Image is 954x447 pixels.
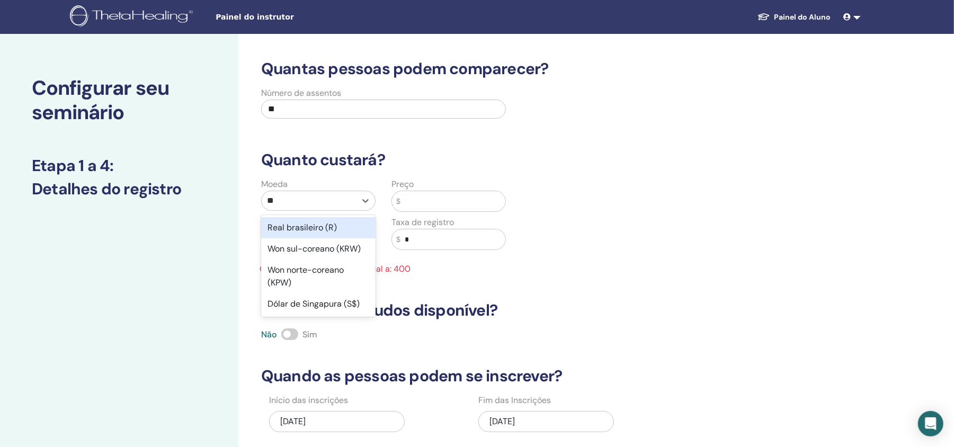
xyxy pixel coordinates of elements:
[268,243,361,254] font: Won sul-coreano (KRW)
[749,7,840,27] a: Painel do Aluno
[280,416,306,427] font: [DATE]
[774,12,831,22] font: Painel do Aluno
[268,264,344,288] font: Won norte-coreano (KPW)
[268,298,360,309] font: Dólar de Singapura (S$)
[261,87,341,99] font: Número de assentos
[261,149,385,170] font: Quanto custará?
[110,155,113,176] font: :
[32,75,169,126] font: Configurar seu seminário
[757,12,770,21] img: graduation-cap-white.svg
[396,197,400,205] font: $
[918,411,943,436] div: Abra o Intercom Messenger
[478,395,551,406] font: Fim das Inscrições
[268,222,337,233] font: Real brasileiro (R)
[396,235,400,244] font: $
[261,58,549,79] font: Quantas pessoas podem comparecer?
[391,217,454,228] font: Taxa de registro
[261,178,288,190] font: Moeda
[269,395,348,406] font: Início das inscrições
[391,178,414,190] font: Preço
[302,329,317,340] font: Sim
[261,300,497,320] font: Há bolsa de estudos disponível?
[32,155,110,176] font: Etapa 1 a 4
[260,263,411,274] font: O preço deve ser maior ou igual a: 400
[261,365,562,386] font: Quando as pessoas podem se inscrever?
[216,13,294,21] font: Painel do instrutor
[70,5,197,29] img: logo.png
[489,416,515,427] font: [DATE]
[261,329,277,340] font: Não
[32,178,181,199] font: Detalhes do registro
